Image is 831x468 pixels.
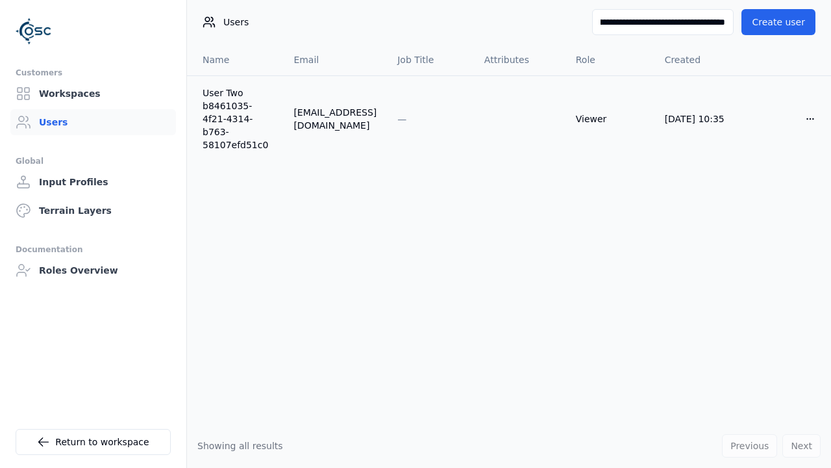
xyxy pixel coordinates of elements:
[16,65,171,81] div: Customers
[16,153,171,169] div: Global
[16,13,52,49] img: Logo
[387,44,474,75] th: Job Title
[197,441,283,451] span: Showing all results
[293,106,377,132] div: [EMAIL_ADDRESS][DOMAIN_NAME]
[16,429,171,455] a: Return to workspace
[474,44,565,75] th: Attributes
[10,198,176,224] a: Terrain Layers
[565,44,654,75] th: Role
[397,114,406,124] span: —
[10,81,176,107] a: Workspaces
[16,242,171,257] div: Documentation
[283,44,387,75] th: Email
[223,16,249,29] span: Users
[203,86,273,151] a: User Two b8461035-4f21-4314-b763-58107efd51c0
[665,112,734,125] div: [DATE] 10:35
[10,169,176,195] a: Input Profiles
[10,109,176,135] a: Users
[187,44,283,75] th: Name
[576,112,644,125] div: Viewer
[741,9,815,35] button: Create user
[654,44,744,75] th: Created
[10,257,176,283] a: Roles Overview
